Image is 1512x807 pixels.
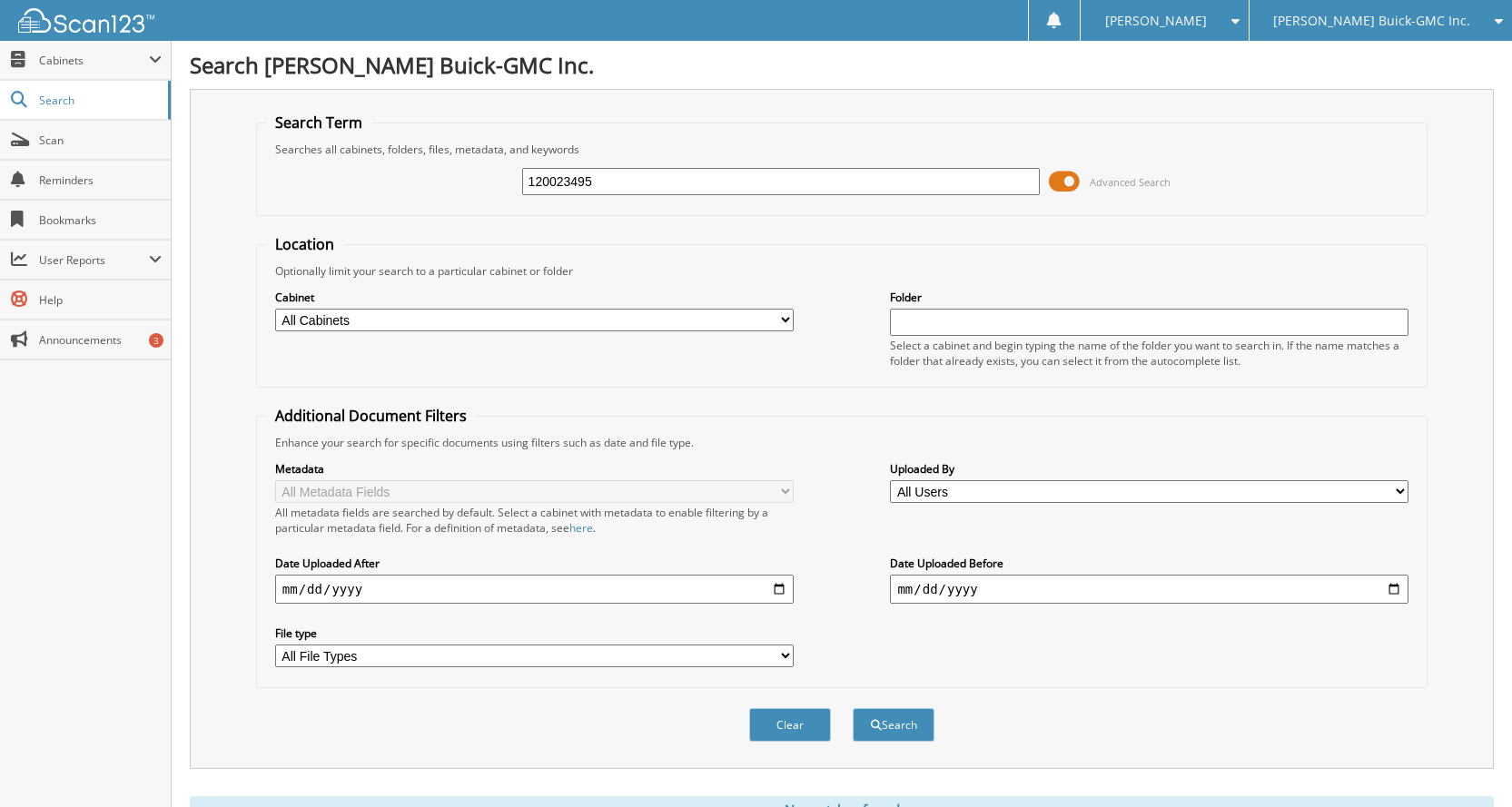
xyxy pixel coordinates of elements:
legend: Location [266,234,343,254]
span: Reminders [39,172,162,188]
h1: Search [PERSON_NAME] Buick-GMC Inc. [190,50,1494,80]
span: User Reports [39,252,149,268]
span: Scan [39,133,162,148]
span: Advanced Search [1090,175,1171,189]
label: Folder [890,290,1408,305]
label: Uploaded By [890,461,1408,477]
label: Metadata [275,461,794,477]
legend: Search Term [266,113,371,133]
span: Search [39,93,159,108]
span: Cabinets [39,53,149,68]
span: [PERSON_NAME] [1105,15,1207,26]
img: scan123-logo-white.svg [18,8,154,33]
span: Announcements [39,332,162,348]
div: All metadata fields are searched by default. Select a cabinet with metadata to enable filtering b... [275,505,794,536]
span: [PERSON_NAME] Buick-GMC Inc. [1273,15,1470,26]
div: Enhance your search for specific documents using filters such as date and file type. [266,435,1418,450]
label: File type [275,625,794,641]
a: here [569,520,593,536]
div: Optionally limit your search to a particular cabinet or folder [266,263,1418,279]
label: Cabinet [275,290,794,305]
input: end [890,575,1408,604]
span: Bookmarks [39,212,162,228]
div: 3 [149,333,163,348]
label: Date Uploaded After [275,556,794,571]
span: Help [39,292,162,308]
legend: Additional Document Filters [266,406,476,426]
button: Clear [749,708,831,742]
div: Searches all cabinets, folders, files, metadata, and keywords [266,142,1418,157]
button: Search [853,708,934,742]
input: start [275,575,794,604]
div: Select a cabinet and begin typing the name of the folder you want to search in. If the name match... [890,338,1408,369]
label: Date Uploaded Before [890,556,1408,571]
